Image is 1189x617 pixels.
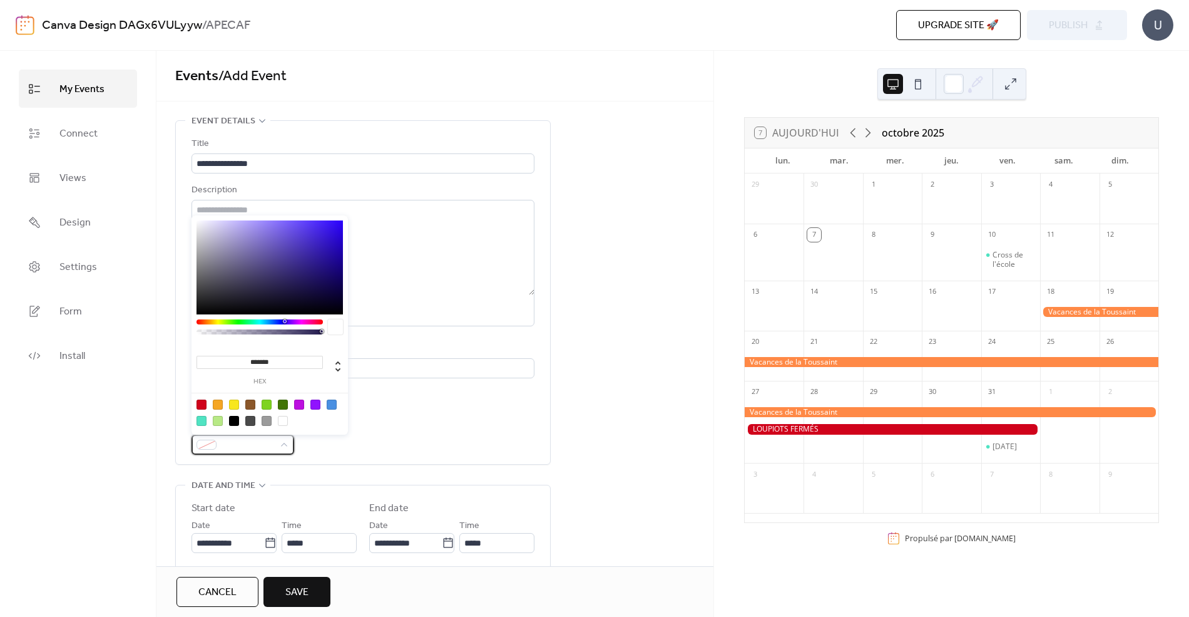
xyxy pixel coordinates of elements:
[985,285,999,299] div: 17
[745,407,1158,418] div: Vacances de la Toussaint
[748,335,762,349] div: 20
[198,585,237,600] span: Cancel
[807,385,821,399] div: 28
[867,385,880,399] div: 29
[905,533,1016,544] div: Propulsé par
[1103,228,1117,242] div: 12
[310,400,320,410] div: #9013FE
[19,114,137,152] a: Connect
[42,14,202,38] a: Canva Design DAGx6VULyyw
[282,519,302,534] span: Time
[985,335,999,349] div: 24
[981,250,1040,269] div: Cross de l'école
[896,10,1021,40] button: Upgrade site 🚀
[202,14,206,38] b: /
[262,416,272,426] div: #9B9B9B
[1142,9,1173,41] div: U
[196,400,207,410] div: #D0021B
[327,400,337,410] div: #4A90E2
[993,250,1035,269] div: Cross de l'école
[748,385,762,399] div: 27
[748,228,762,242] div: 6
[985,178,999,192] div: 3
[59,257,97,277] span: Settings
[213,416,223,426] div: #B8E986
[191,479,255,494] span: Date and time
[19,292,137,330] a: Form
[1044,285,1058,299] div: 18
[867,335,880,349] div: 22
[1044,467,1058,481] div: 8
[985,385,999,399] div: 31
[59,80,105,99] span: My Events
[19,336,137,375] a: Install
[191,114,255,129] span: Event details
[807,335,821,349] div: 21
[1040,307,1158,318] div: Vacances de la Toussaint
[19,70,137,108] a: My Events
[19,203,137,241] a: Design
[263,577,330,607] button: Save
[19,158,137,197] a: Views
[867,228,880,242] div: 8
[1044,335,1058,349] div: 25
[196,378,323,385] label: hex
[262,400,272,410] div: #7ED321
[1092,148,1148,174] div: dim.
[1103,178,1117,192] div: 5
[278,416,288,426] div: #FFFFFF
[1044,178,1058,192] div: 4
[807,178,821,192] div: 30
[926,178,939,192] div: 2
[1103,335,1117,349] div: 26
[867,148,924,174] div: mer.
[748,467,762,481] div: 3
[59,346,85,366] span: Install
[1044,385,1058,399] div: 1
[16,15,34,35] img: logo
[926,228,939,242] div: 9
[191,341,532,356] div: Location
[196,416,207,426] div: #50E3C2
[926,285,939,299] div: 16
[748,178,762,192] div: 29
[745,357,1158,368] div: Vacances de la Toussaint
[954,533,1016,544] a: [DOMAIN_NAME]
[755,148,811,174] div: lun.
[285,585,309,600] span: Save
[1044,228,1058,242] div: 11
[926,385,939,399] div: 30
[176,577,258,607] button: Cancel
[175,63,218,90] a: Events
[206,14,251,38] b: APECAF
[245,416,255,426] div: #4A4A4A
[985,467,999,481] div: 7
[993,442,1017,452] div: [DATE]
[191,183,532,198] div: Description
[1103,285,1117,299] div: 19
[229,416,239,426] div: #000000
[918,18,999,33] span: Upgrade site 🚀
[369,519,388,534] span: Date
[979,148,1036,174] div: ven.
[811,148,867,174] div: mar.
[229,400,239,410] div: #F8E71C
[867,178,880,192] div: 1
[924,148,980,174] div: jeu.
[985,228,999,242] div: 10
[1103,467,1117,481] div: 9
[1103,385,1117,399] div: 2
[926,467,939,481] div: 6
[19,247,137,286] a: Settings
[807,467,821,481] div: 4
[369,501,409,516] div: End date
[981,442,1040,452] div: Halloween
[191,137,532,152] div: Title
[459,519,479,534] span: Time
[867,467,880,481] div: 5
[882,125,944,140] div: octobre 2025
[807,228,821,242] div: 7
[191,519,210,534] span: Date
[59,169,86,188] span: Views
